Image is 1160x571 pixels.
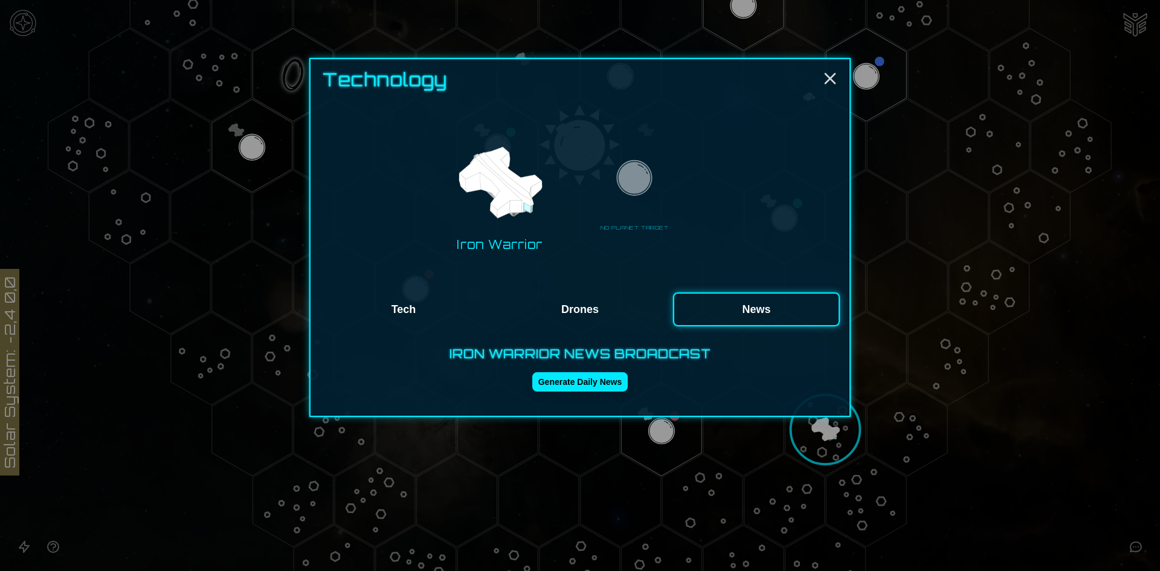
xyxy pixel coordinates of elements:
button: Iron Warrior [442,132,556,259]
img: Planet [613,159,656,201]
button: Close [820,69,840,88]
button: NO PLANET TARGET [596,156,674,234]
div: Technology [323,69,840,98]
img: Ship [453,137,546,230]
h3: Iron Warrior News Broadcast [320,346,840,363]
button: Tech [320,292,487,326]
button: Drones [497,292,663,326]
button: Generate Daily News [532,372,628,392]
button: News [673,292,840,326]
